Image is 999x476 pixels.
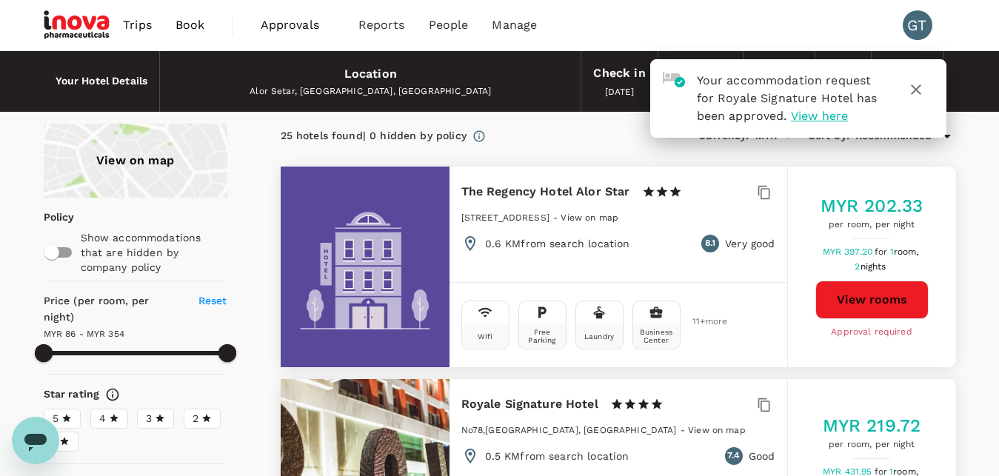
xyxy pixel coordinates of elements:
[636,328,677,344] div: Business Center
[44,9,112,41] img: iNova Pharmaceuticals
[831,325,912,340] span: Approval required
[584,332,614,341] div: Laundry
[692,317,715,326] span: 11 + more
[593,63,645,84] div: Check in
[553,212,561,223] span: -
[44,386,100,403] h6: Star rating
[281,128,467,144] div: 25 hotels found | 0 hidden by policy
[697,73,878,123] span: Your accommodation request for Royale Signature Hotel has been approved.
[485,449,629,463] p: 0.5 KM from search location
[99,411,106,426] span: 4
[53,411,59,426] span: 5
[105,387,120,402] svg: Star ratings are awarded to properties to represent the quality of services, facilities, and amen...
[663,72,685,87] img: hotel-approved
[44,209,53,224] p: Policy
[123,16,152,34] span: Trips
[44,293,181,326] h6: Price (per room, per night)
[81,230,226,275] p: Show accommodations that are hidden by company policy
[561,211,618,223] a: View on map
[193,411,198,426] span: 2
[890,247,921,257] span: 1
[903,10,932,40] div: GT
[358,16,405,34] span: Reports
[688,425,746,435] span: View on map
[823,438,921,452] span: per room, per night
[461,394,598,415] h6: Royale Signature Hotel
[478,332,493,341] div: Wifi
[749,449,775,463] p: Good
[821,218,923,232] span: per room, per night
[12,417,59,464] iframe: Button to launch messaging window
[855,261,888,272] span: 2
[198,295,227,306] span: Reset
[344,64,397,84] div: Location
[522,328,563,344] div: Free Parking
[688,423,746,435] a: View on map
[461,181,630,202] h6: The Regency Hotel Alor Star
[561,212,618,223] span: View on map
[172,84,569,99] div: Alor Setar, [GEOGRAPHIC_DATA], [GEOGRAPHIC_DATA]
[461,425,677,435] span: No78,[GEOGRAPHIC_DATA], [GEOGRAPHIC_DATA]
[821,194,923,218] h5: MYR 202.33
[727,449,740,463] span: 7.4
[44,329,124,339] span: MYR 86 - MYR 354
[429,16,469,34] span: People
[875,247,889,257] span: for
[146,411,152,426] span: 3
[861,261,886,272] span: nights
[815,281,929,319] button: View rooms
[823,247,875,257] span: MYR 397.20
[492,16,537,34] span: Manage
[56,73,148,90] h6: Your Hotel Details
[605,87,635,97] span: [DATE]
[681,425,688,435] span: -
[176,16,205,34] span: Book
[485,236,630,251] p: 0.6 KM from search location
[823,414,921,438] h5: MYR 219.72
[461,212,549,223] span: [STREET_ADDRESS]
[725,236,775,251] p: Very good
[791,109,848,123] span: View here
[894,247,919,257] span: room,
[705,236,715,251] span: 8.1
[44,124,227,198] a: View on map
[261,16,335,34] span: Approvals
